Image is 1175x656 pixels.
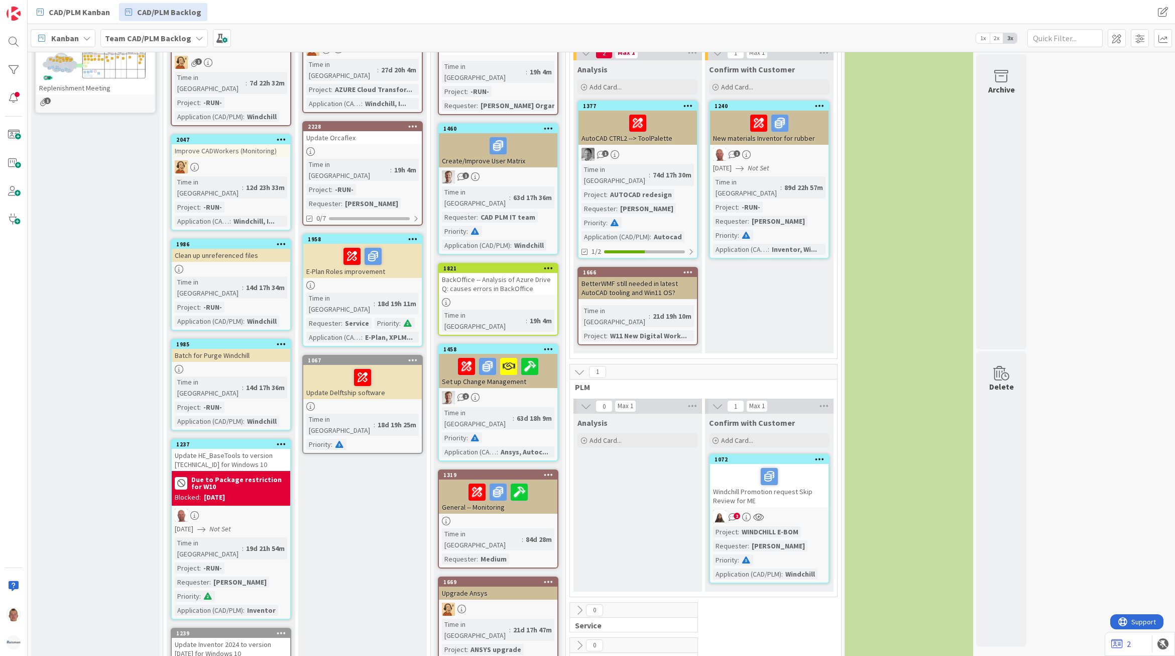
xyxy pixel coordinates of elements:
[526,315,527,326] span: :
[477,212,478,223] span: :
[721,436,753,445] span: Add Card...
[577,418,608,428] span: Analysis
[618,50,635,55] div: Max 1
[478,553,509,565] div: Medium
[201,302,224,313] div: -RUN-
[989,381,1014,393] div: Delete
[247,77,287,88] div: 7d 22h 32m
[306,414,374,436] div: Time in [GEOGRAPHIC_DATA]
[363,332,415,343] div: E-Plan, XPLM...
[399,318,401,329] span: :
[442,186,509,209] div: Time in [GEOGRAPHIC_DATA]
[439,124,557,167] div: 1460Create/Improve User Matrix
[175,537,242,559] div: Time in [GEOGRAPHIC_DATA]
[243,111,245,122] span: :
[303,356,422,365] div: 1067
[442,86,466,97] div: Project
[303,122,422,144] div: 2228Update Orcaflex
[175,111,243,122] div: Application (CAD/PLM)
[375,419,419,430] div: 18d 19h 25m
[172,144,290,157] div: Improve CADWorkers (Monitoring)
[710,455,829,464] div: 1072
[199,302,201,313] span: :
[175,492,201,503] div: Blocked:
[710,102,829,111] div: 1240
[466,226,468,237] span: :
[443,125,557,132] div: 1460
[581,305,649,327] div: Time in [GEOGRAPHIC_DATA]
[303,356,422,399] div: 1067Update Delftship software
[332,84,415,95] div: AZURE Cloud Transfor...
[7,607,21,621] img: TJ
[581,189,606,200] div: Project
[175,577,209,588] div: Requester
[172,135,290,157] div: 2047Improve CADWorkers (Monitoring)
[211,577,269,588] div: [PERSON_NAME]
[748,540,749,551] span: :
[578,277,697,299] div: BetterWMF still needed in latest AutoCAD tooling and Win11 OS?
[477,553,478,565] span: :
[513,413,514,424] span: :
[709,64,795,74] span: Confirm with Customer
[578,102,697,111] div: 1377
[442,528,522,550] div: Time in [GEOGRAPHIC_DATA]
[710,102,829,145] div: 1240New materials Inventor for rubber
[713,202,738,213] div: Project
[199,563,201,574] span: :
[303,131,422,144] div: Update Orcaflex
[242,382,244,393] span: :
[175,377,242,399] div: Time in [GEOGRAPHIC_DATA]
[439,587,557,600] div: Upgrade Ansys
[21,2,46,14] span: Support
[439,471,557,480] div: 1319
[242,182,244,193] span: :
[439,603,557,616] div: RH
[229,216,231,227] span: :
[713,163,732,173] span: [DATE]
[442,100,477,111] div: Requester
[439,345,557,354] div: 1458
[713,510,726,523] img: KM
[618,203,676,214] div: [PERSON_NAME]
[392,164,419,175] div: 19h 4m
[497,446,498,457] span: :
[245,111,279,122] div: Windchill
[581,203,616,214] div: Requester
[390,164,392,175] span: :
[443,472,557,479] div: 1319
[439,480,557,514] div: General -- Monitoring
[442,240,510,251] div: Application (CAD/PLM)
[583,269,697,276] div: 1666
[749,540,807,551] div: [PERSON_NAME]
[306,98,361,109] div: Application (CAD/PLM)
[651,231,684,242] div: Autocad
[749,404,765,409] div: Max 1
[748,216,749,227] span: :
[175,216,229,227] div: Application (CAD/PLM)
[649,311,650,322] span: :
[739,202,763,213] div: -RUN-
[739,526,801,537] div: WINDCHILL E-BOM
[523,534,554,545] div: 84d 28m
[49,6,110,18] span: CAD/PLM Kanban
[31,3,116,21] a: CAD/PLM Kanban
[442,391,455,404] img: BO
[589,366,606,378] span: 1
[377,64,379,75] span: :
[439,273,557,295] div: BackOffice -- Analysis of Azure Drive Q: causes errors in BackOffice
[244,543,287,554] div: 19d 21h 54m
[509,192,511,203] span: :
[303,244,422,278] div: E-Plan Roles improvement
[649,169,650,180] span: :
[596,400,613,412] span: 0
[201,402,224,413] div: -RUN-
[1027,29,1103,47] input: Quick Filter...
[231,216,277,227] div: Windchill, I...
[606,189,608,200] span: :
[119,3,207,21] a: CAD/PLM Backlog
[748,163,769,172] i: Not Set
[439,133,557,167] div: Create/Improve User Matrix
[439,391,557,404] div: BO
[175,97,199,108] div: Project
[175,509,188,522] img: RK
